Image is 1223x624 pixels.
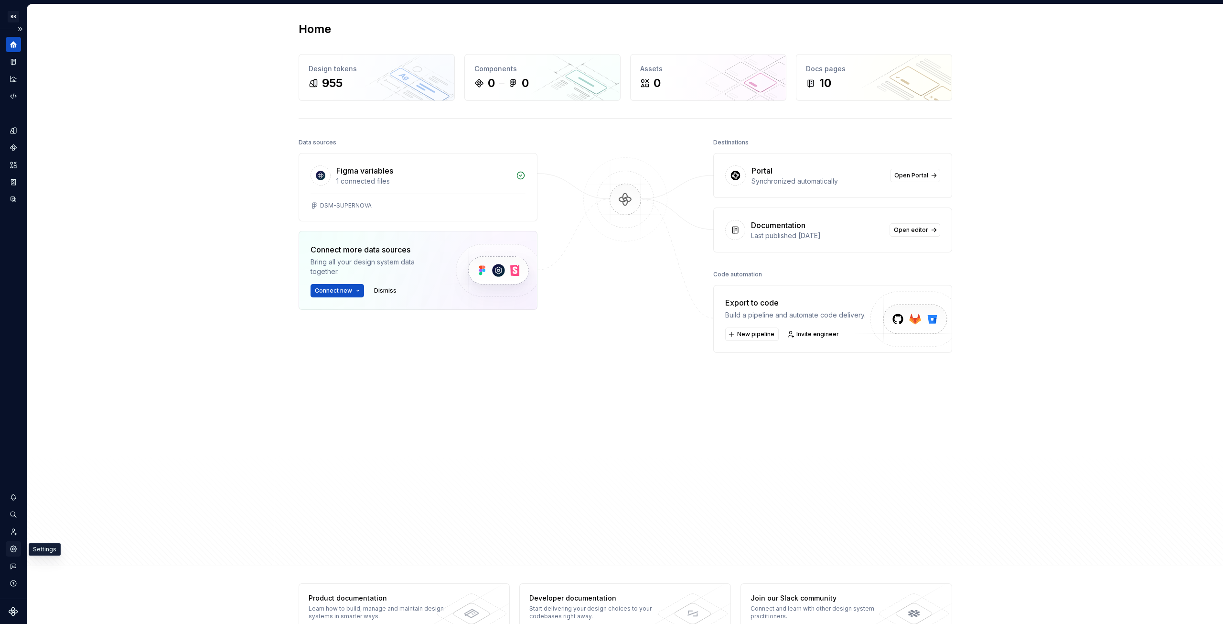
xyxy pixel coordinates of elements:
[370,284,401,297] button: Dismiss
[6,490,21,505] button: Notifications
[6,140,21,155] a: Components
[654,76,661,91] div: 0
[6,157,21,173] a: Assets
[737,330,774,338] span: New pipeline
[640,64,776,74] div: Assets
[320,202,372,209] div: DSM-SUPERNOVA
[336,165,393,176] div: Figma variables
[890,223,940,237] a: Open editor
[751,605,890,620] div: Connect and learn with other design system practitioners.
[299,22,331,37] h2: Home
[311,257,440,276] div: Bring all your design system data together.
[819,76,831,91] div: 10
[784,328,843,341] a: Invite engineer
[751,593,890,603] div: Join our Slack community
[890,169,940,182] a: Open Portal
[299,54,455,101] a: Design tokens955
[6,558,21,574] button: Contact support
[6,524,21,539] a: Invite team
[725,328,779,341] button: New pipeline
[6,37,21,52] a: Home
[6,507,21,522] button: Search ⌘K
[751,165,772,176] div: Portal
[806,64,942,74] div: Docs pages
[713,136,749,149] div: Destinations
[713,268,762,281] div: Code automation
[9,607,18,616] svg: Supernova Logo
[315,287,352,295] span: Connect new
[309,593,448,603] div: Product documentation
[6,54,21,69] a: Documentation
[464,54,621,101] a: Components00
[336,176,510,186] div: 1 connected files
[751,176,884,186] div: Synchronized automatically
[6,123,21,138] a: Design tokens
[529,605,668,620] div: Start delivering your design choices to your codebases right away.
[29,543,61,556] div: Settings
[309,64,445,74] div: Design tokens
[8,11,19,22] div: BB
[894,172,928,179] span: Open Portal
[6,541,21,557] a: Settings
[309,605,448,620] div: Learn how to build, manage and maintain design systems in smarter ways.
[6,88,21,104] a: Code automation
[322,76,343,91] div: 955
[299,153,537,221] a: Figma variables1 connected filesDSM-SUPERNOVA
[725,310,866,320] div: Build a pipeline and automate code delivery.
[474,64,611,74] div: Components
[630,54,786,101] a: Assets0
[299,136,336,149] div: Data sources
[751,231,884,241] div: Last published [DATE]
[488,76,495,91] div: 0
[529,593,668,603] div: Developer documentation
[6,71,21,87] a: Analytics
[796,54,952,101] a: Docs pages10
[751,219,805,231] div: Documentation
[894,226,928,234] span: Open editor
[796,330,839,338] span: Invite engineer
[311,284,364,297] button: Connect new
[6,175,21,190] a: Storybook stories
[2,6,25,27] button: BB
[311,244,440,255] div: Connect more data sources
[725,297,866,308] div: Export to code
[13,22,27,36] button: Expand sidebar
[374,287,397,295] span: Dismiss
[522,76,529,91] div: 0
[6,192,21,207] a: Data sources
